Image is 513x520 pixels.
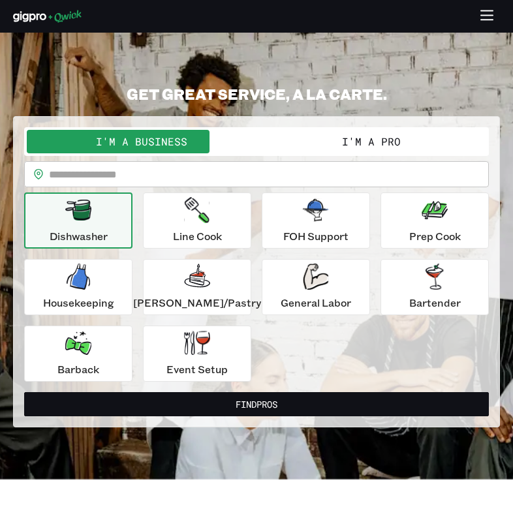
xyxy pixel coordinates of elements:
button: Line Cook [143,192,251,249]
button: General Labor [262,259,370,315]
button: Barback [24,326,132,382]
p: Bartender [409,295,461,311]
button: Dishwasher [24,192,132,249]
p: Barback [57,361,99,377]
button: Bartender [381,259,489,315]
button: Prep Cook [381,192,489,249]
button: I'm a Pro [256,130,486,153]
button: I'm a Business [27,130,256,153]
button: FindPros [24,392,489,416]
button: [PERSON_NAME]/Pastry [143,259,251,315]
p: General Labor [281,295,351,311]
button: Event Setup [143,326,251,382]
p: Event Setup [166,361,228,377]
h2: GET GREAT SERVICE, A LA CARTE. [13,85,500,103]
p: [PERSON_NAME]/Pastry [133,295,261,311]
p: Line Cook [173,228,222,244]
button: Housekeeping [24,259,132,315]
p: Dishwasher [50,228,108,244]
p: Housekeeping [43,295,114,311]
p: FOH Support [283,228,349,244]
button: FOH Support [262,192,370,249]
p: Prep Cook [409,228,461,244]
